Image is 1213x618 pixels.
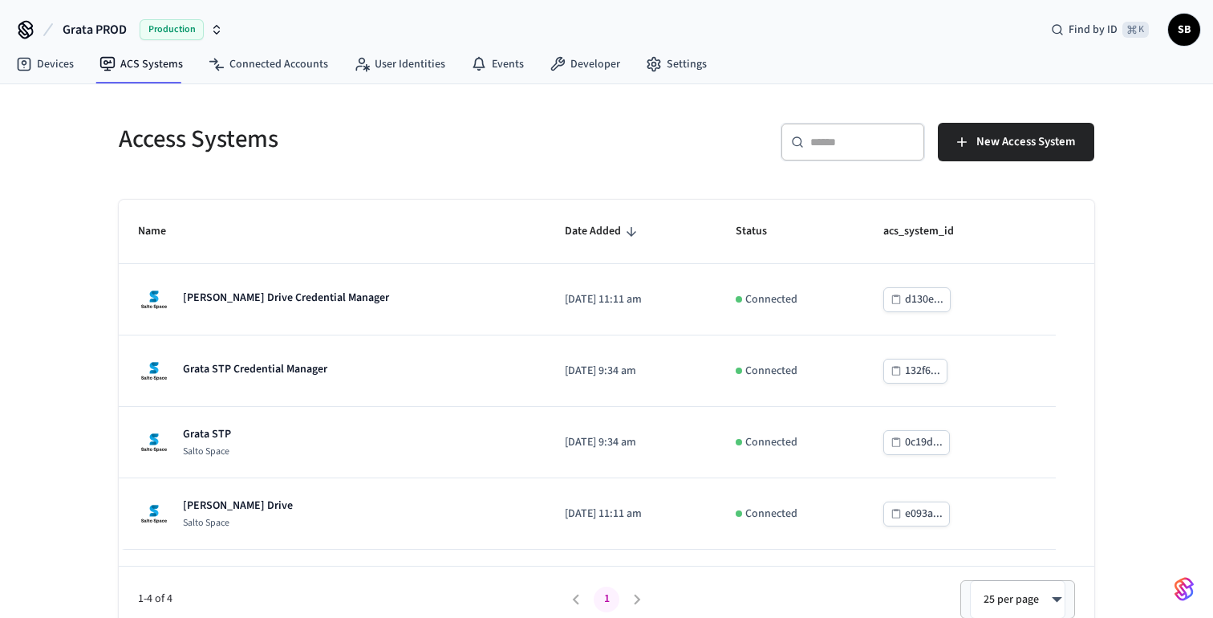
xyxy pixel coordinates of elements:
p: [PERSON_NAME] Drive Credential Manager [183,290,389,306]
button: SB [1168,14,1200,46]
p: Grata STP Credential Manager [183,361,327,377]
span: 1-4 of 4 [138,591,561,608]
p: [DATE] 11:11 am [565,506,696,522]
p: Connected [745,434,797,451]
a: Connected Accounts [196,50,341,79]
button: page 1 [594,587,619,612]
span: Name [138,219,187,244]
button: 132f6... [883,359,947,384]
a: Devices [3,50,87,79]
p: Connected [745,291,797,308]
p: [DATE] 11:11 am [565,291,696,308]
span: acs_system_id [883,219,975,244]
p: Connected [745,506,797,522]
img: Salto Space Logo [138,355,170,387]
span: Production [140,19,204,40]
span: Find by ID [1069,22,1118,38]
button: d130e... [883,287,951,312]
nav: pagination navigation [561,587,652,612]
button: e093a... [883,502,950,527]
img: SeamLogoGradient.69752ec5.svg [1174,576,1194,602]
span: New Access System [976,132,1075,152]
p: [DATE] 9:34 am [565,363,696,380]
span: Date Added [565,219,642,244]
p: Connected [745,363,797,380]
div: d130e... [905,290,943,310]
a: User Identities [341,50,458,79]
a: ACS Systems [87,50,196,79]
div: e093a... [905,504,943,524]
table: sticky table [119,200,1094,550]
h5: Access Systems [119,123,597,156]
p: Salto Space [183,445,231,458]
p: [DATE] 9:34 am [565,434,696,451]
div: 0c19d... [905,433,943,453]
button: 0c19d... [883,430,950,455]
span: ⌘ K [1122,22,1149,38]
span: SB [1170,15,1199,44]
a: Developer [537,50,633,79]
button: New Access System [938,123,1094,161]
img: Salto Space Logo [138,283,170,315]
a: Events [458,50,537,79]
p: Grata STP [183,426,231,442]
p: [PERSON_NAME] Drive [183,498,293,514]
span: Status [736,219,788,244]
div: Find by ID⌘ K [1038,15,1162,44]
a: Settings [633,50,720,79]
p: Salto Space [183,517,293,530]
img: Salto Space Logo [138,426,170,458]
img: Salto Space Logo [138,498,170,530]
span: Grata PROD [63,20,127,39]
div: 132f6... [905,361,940,381]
